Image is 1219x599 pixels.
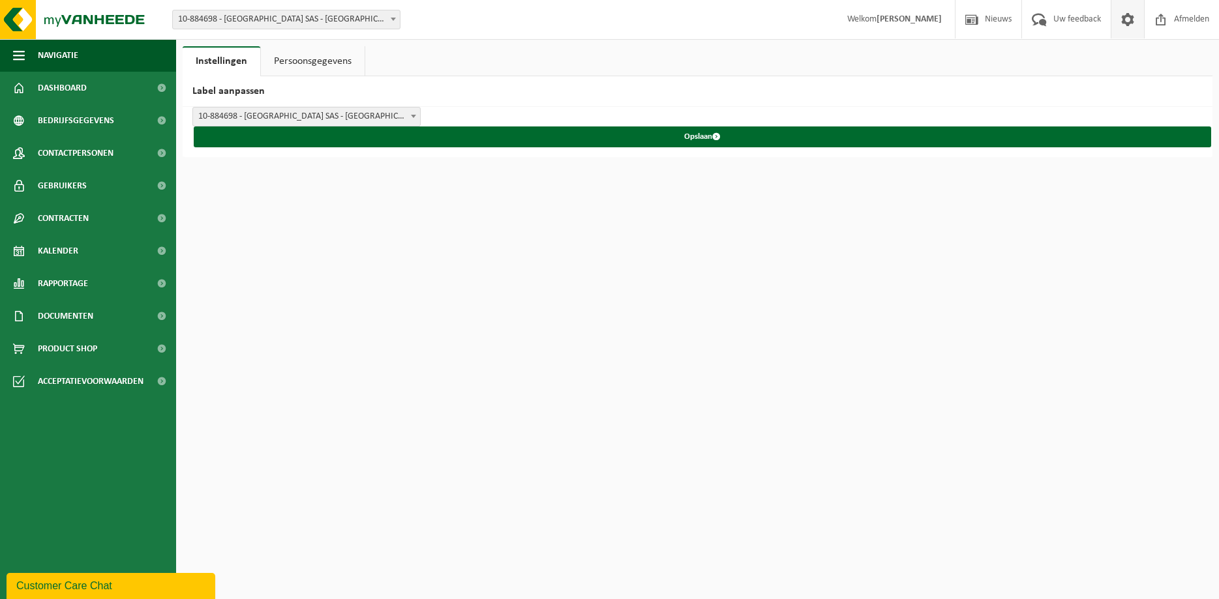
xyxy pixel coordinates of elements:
[38,202,89,235] span: Contracten
[193,108,420,126] span: 10-884698 - VALDELIA SAS - LABEGE
[38,104,114,137] span: Bedrijfsgegevens
[38,39,78,72] span: Navigatie
[38,169,87,202] span: Gebruikers
[38,235,78,267] span: Kalender
[38,300,93,332] span: Documenten
[38,332,97,365] span: Product Shop
[172,10,400,29] span: 10-884698 - VALDELIA SAS - LABEGE
[183,46,260,76] a: Instellingen
[38,137,113,169] span: Contactpersonen
[194,126,1211,147] button: Opslaan
[7,570,218,599] iframe: chat widget
[38,72,87,104] span: Dashboard
[192,107,421,126] span: 10-884698 - VALDELIA SAS - LABEGE
[877,14,942,24] strong: [PERSON_NAME]
[183,76,1212,107] h2: Label aanpassen
[261,46,365,76] a: Persoonsgegevens
[38,365,143,398] span: Acceptatievoorwaarden
[38,267,88,300] span: Rapportage
[173,10,400,29] span: 10-884698 - VALDELIA SAS - LABEGE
